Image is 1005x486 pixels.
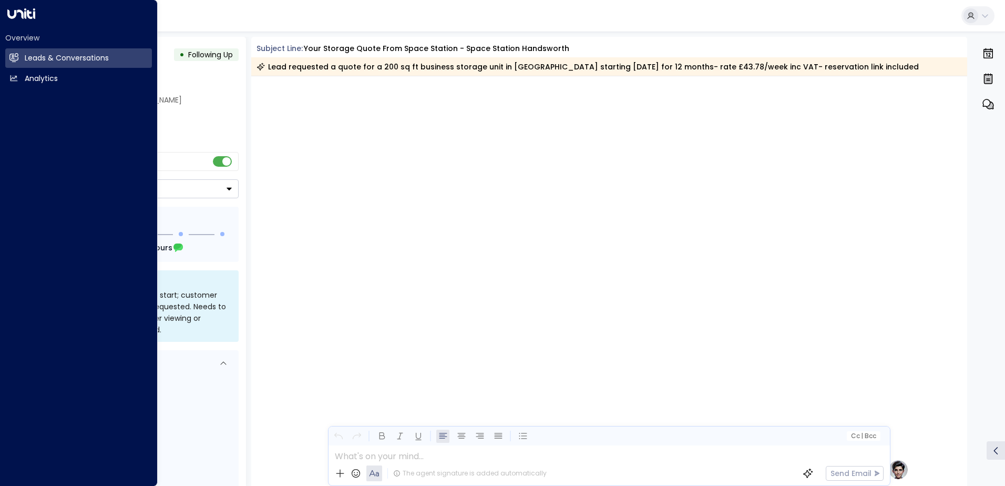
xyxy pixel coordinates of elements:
div: Lead requested a quote for a 200 sq ft business storage unit in [GEOGRAPHIC_DATA] starting [DATE]... [257,62,919,72]
span: In about 21 hours [106,242,172,254]
h2: Overview [5,33,152,43]
img: profile-logo.png [888,459,909,480]
span: | [861,432,863,440]
button: Redo [350,430,363,443]
span: Cc Bcc [850,432,876,440]
button: Undo [332,430,345,443]
h2: Analytics [25,73,58,84]
a: Analytics [5,69,152,88]
div: • [179,45,184,64]
a: Leads & Conversations [5,48,152,68]
h2: Leads & Conversations [25,53,109,64]
span: Following Up [188,49,233,60]
button: Cc|Bcc [846,431,880,441]
div: Follow Up Sequence [52,215,230,226]
span: Subject Line: [257,43,303,54]
div: Next Follow Up: [52,242,230,254]
div: Your storage quote from Space Station - Space Station Handsworth [304,43,569,54]
div: The agent signature is added automatically [393,469,547,478]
